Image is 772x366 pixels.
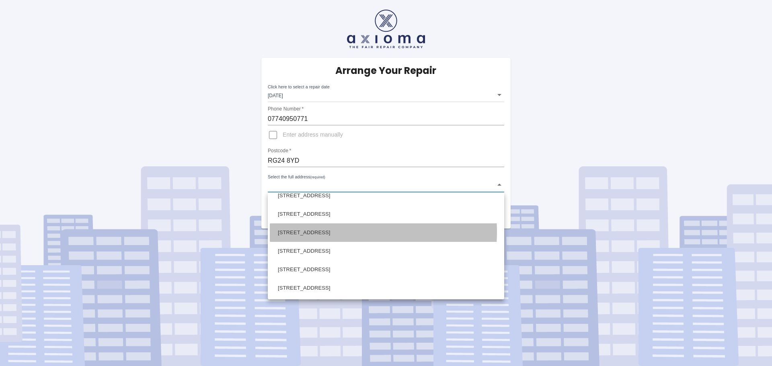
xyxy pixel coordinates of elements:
[270,205,502,223] li: [STREET_ADDRESS]
[270,223,502,242] li: [STREET_ADDRESS]
[270,242,502,260] li: [STREET_ADDRESS]
[270,260,502,279] li: [STREET_ADDRESS]
[270,186,502,205] li: [STREET_ADDRESS]
[270,279,502,297] li: [STREET_ADDRESS]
